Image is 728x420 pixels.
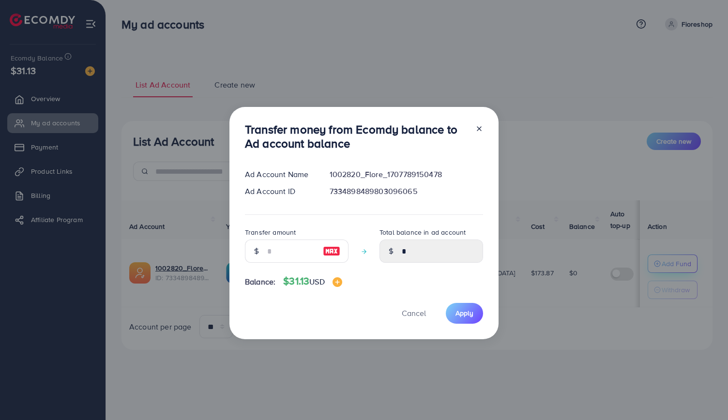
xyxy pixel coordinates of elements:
[309,276,324,287] span: USD
[379,227,466,237] label: Total balance in ad account
[402,308,426,318] span: Cancel
[237,186,322,197] div: Ad Account ID
[323,245,340,257] img: image
[333,277,342,287] img: image
[390,303,438,324] button: Cancel
[245,276,275,287] span: Balance:
[283,275,342,287] h4: $31.13
[322,186,491,197] div: 7334898489803096065
[687,376,721,413] iframe: Chat
[237,169,322,180] div: Ad Account Name
[446,303,483,324] button: Apply
[322,169,491,180] div: 1002820_Flore_1707789150478
[245,122,468,150] h3: Transfer money from Ecomdy balance to Ad account balance
[245,227,296,237] label: Transfer amount
[455,308,473,318] span: Apply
